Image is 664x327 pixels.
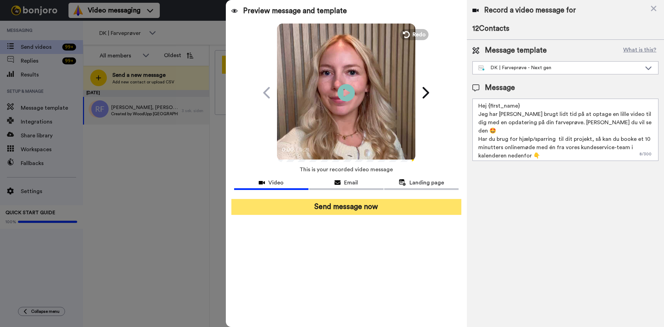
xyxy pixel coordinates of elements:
button: Send message now [231,199,461,215]
img: nextgen-template.svg [478,65,485,71]
span: Landing page [409,179,444,187]
span: 0:00 [282,146,294,154]
span: 0:21 [299,146,311,154]
span: Video [268,179,284,187]
span: Message [485,83,515,93]
span: Message template [485,45,547,56]
span: This is your recorded video message [299,162,393,177]
span: Email [344,179,358,187]
button: What is this? [621,45,658,56]
span: / [295,146,298,154]
textarea: Hej {first_name} Jeg har [PERSON_NAME] brugt lidt tid på at optage en lille video til dig med en ... [472,99,658,161]
div: DK | Farveprøve - Next gen [478,64,642,71]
